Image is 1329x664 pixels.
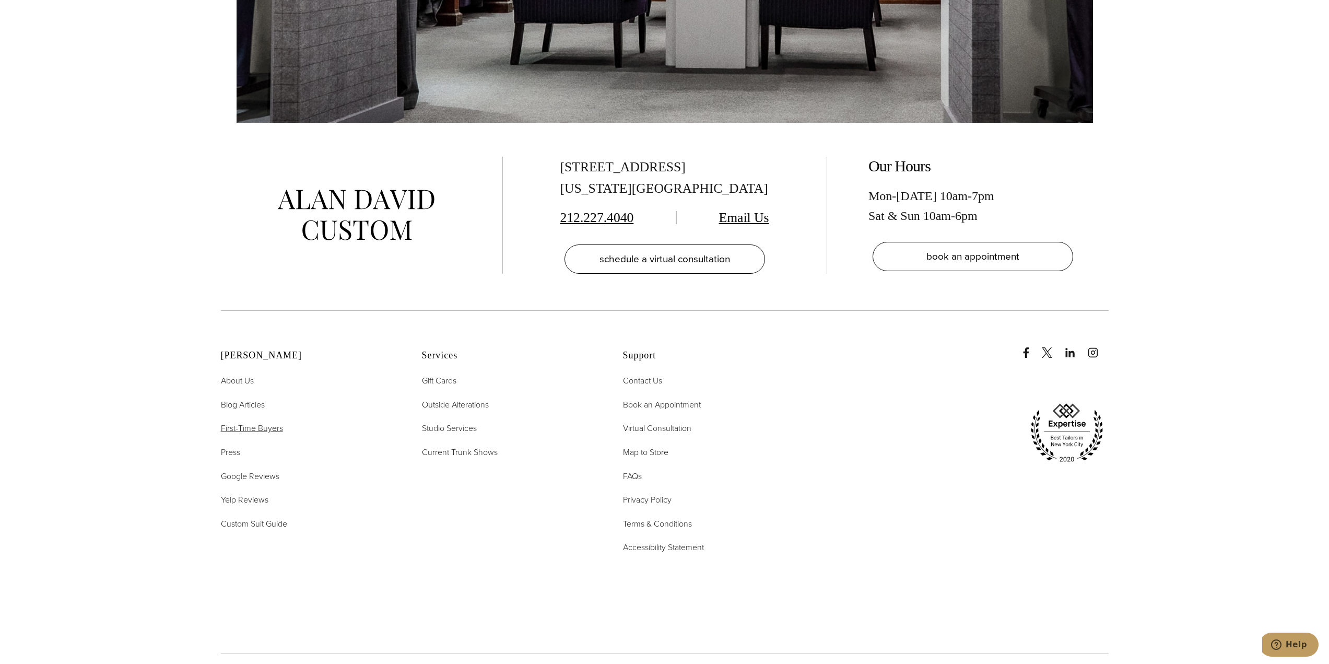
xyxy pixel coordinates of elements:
span: Map to Store [623,446,668,458]
div: Mon-[DATE] 10am-7pm Sat & Sun 10am-6pm [868,186,1077,226]
a: Virtual Consultation [623,422,691,435]
a: Blog Articles [221,398,265,412]
a: Map to Store [623,446,668,459]
span: Custom Suit Guide [221,518,287,530]
h2: Support [623,350,798,362]
span: Book an Appointment [623,399,701,411]
a: Terms & Conditions [623,517,692,531]
a: Accessibility Statement [623,541,704,554]
h2: [PERSON_NAME] [221,350,396,362]
span: First-Time Buyers [221,422,283,434]
a: linkedin [1065,337,1086,358]
nav: Services Footer Nav [422,374,597,459]
a: Privacy Policy [623,493,672,507]
span: Contact Us [623,375,662,387]
a: Gift Cards [422,374,456,388]
span: book an appointment [926,249,1019,264]
a: 212.227.4040 [560,210,634,225]
a: Facebook [1021,337,1040,358]
span: Privacy Policy [623,494,672,506]
nav: Alan David Footer Nav [221,374,396,530]
a: schedule a virtual consultation [564,244,765,274]
span: Accessibility Statement [623,541,704,553]
img: alan david custom [278,190,434,240]
span: Yelp Reviews [221,494,268,506]
span: Google Reviews [221,470,279,482]
span: schedule a virtual consultation [599,251,730,266]
span: Blog Articles [221,399,265,411]
a: First-Time Buyers [221,422,283,435]
span: Terms & Conditions [623,518,692,530]
h2: Services [422,350,597,362]
span: Outside Alterations [422,399,489,411]
a: Current Trunk Shows [422,446,498,459]
a: Contact Us [623,374,662,388]
div: [STREET_ADDRESS] [US_STATE][GEOGRAPHIC_DATA] [560,157,769,200]
span: About Us [221,375,254,387]
span: Virtual Consultation [623,422,691,434]
span: Press [221,446,240,458]
span: Gift Cards [422,375,456,387]
a: Outside Alterations [422,398,489,412]
h2: Our Hours [868,157,1077,176]
a: Email Us [719,210,769,225]
a: Google Reviews [221,470,279,483]
a: x/twitter [1042,337,1063,358]
a: Studio Services [422,422,477,435]
a: Book an Appointment [623,398,701,412]
a: book an appointment [873,242,1073,271]
a: About Us [221,374,254,388]
img: expertise, best tailors in new york city 2020 [1025,400,1109,467]
iframe: Opens a widget where you can chat to one of our agents [1262,633,1319,659]
span: Studio Services [422,422,477,434]
a: Yelp Reviews [221,493,268,507]
a: Press [221,446,240,459]
a: FAQs [623,470,642,483]
a: instagram [1088,337,1109,358]
a: Custom Suit Guide [221,517,287,531]
span: Current Trunk Shows [422,446,498,458]
nav: Support Footer Nav [623,374,798,554]
span: FAQs [623,470,642,482]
